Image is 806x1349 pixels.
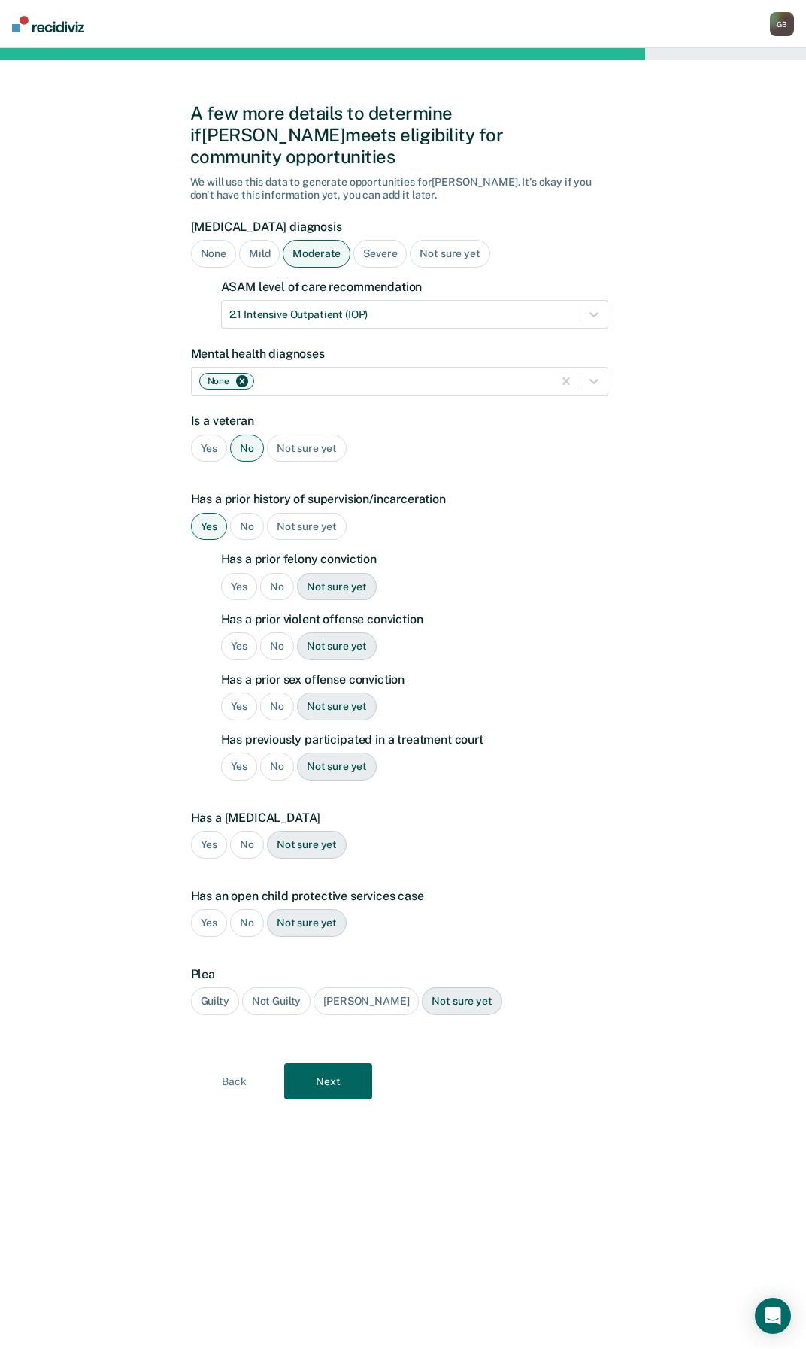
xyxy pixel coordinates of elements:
[422,987,501,1015] div: Not sure yet
[221,573,258,601] div: Yes
[190,102,617,167] div: A few more details to determine if [PERSON_NAME] meets eligibility for community opportunities
[191,414,608,428] label: Is a veteran
[242,987,311,1015] div: Not Guilty
[283,240,350,268] div: Moderate
[191,220,608,234] label: [MEDICAL_DATA] diagnosis
[191,987,239,1015] div: Guilty
[297,632,377,660] div: Not sure yet
[191,831,228,859] div: Yes
[230,435,264,462] div: No
[191,513,228,541] div: Yes
[191,435,228,462] div: Yes
[190,1063,278,1099] button: Back
[221,632,258,660] div: Yes
[230,909,264,937] div: No
[353,240,407,268] div: Severe
[770,12,794,36] div: G B
[297,753,377,781] div: Not sure yet
[190,176,617,202] div: We will use this data to generate opportunities for [PERSON_NAME] . It's okay if you don't have t...
[230,831,264,859] div: No
[314,987,419,1015] div: [PERSON_NAME]
[221,753,258,781] div: Yes
[191,889,608,903] label: Has an open child protective services case
[410,240,489,268] div: Not sure yet
[221,612,608,626] label: Has a prior violent offense conviction
[770,12,794,36] button: GB
[221,732,608,747] label: Has previously participated in a treatment court
[230,513,264,541] div: No
[234,376,250,387] div: Remove None
[284,1063,372,1099] button: Next
[191,240,236,268] div: None
[191,492,608,506] label: Has a prior history of supervision/incarceration
[221,280,608,294] label: ASAM level of care recommendation
[191,811,608,825] label: Has a [MEDICAL_DATA]
[297,693,377,720] div: Not sure yet
[755,1298,791,1334] div: Open Intercom Messenger
[297,573,377,601] div: Not sure yet
[260,632,294,660] div: No
[260,753,294,781] div: No
[267,435,347,462] div: Not sure yet
[221,672,608,687] label: Has a prior sex offense conviction
[191,347,608,361] label: Mental health diagnoses
[221,693,258,720] div: Yes
[191,909,228,937] div: Yes
[260,693,294,720] div: No
[267,831,347,859] div: Not sure yet
[203,374,232,389] div: None
[239,240,280,268] div: Mild
[260,573,294,601] div: No
[12,16,84,32] img: Recidiviz
[191,967,608,981] label: Plea
[267,513,347,541] div: Not sure yet
[221,552,608,566] label: Has a prior felony conviction
[267,909,347,937] div: Not sure yet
